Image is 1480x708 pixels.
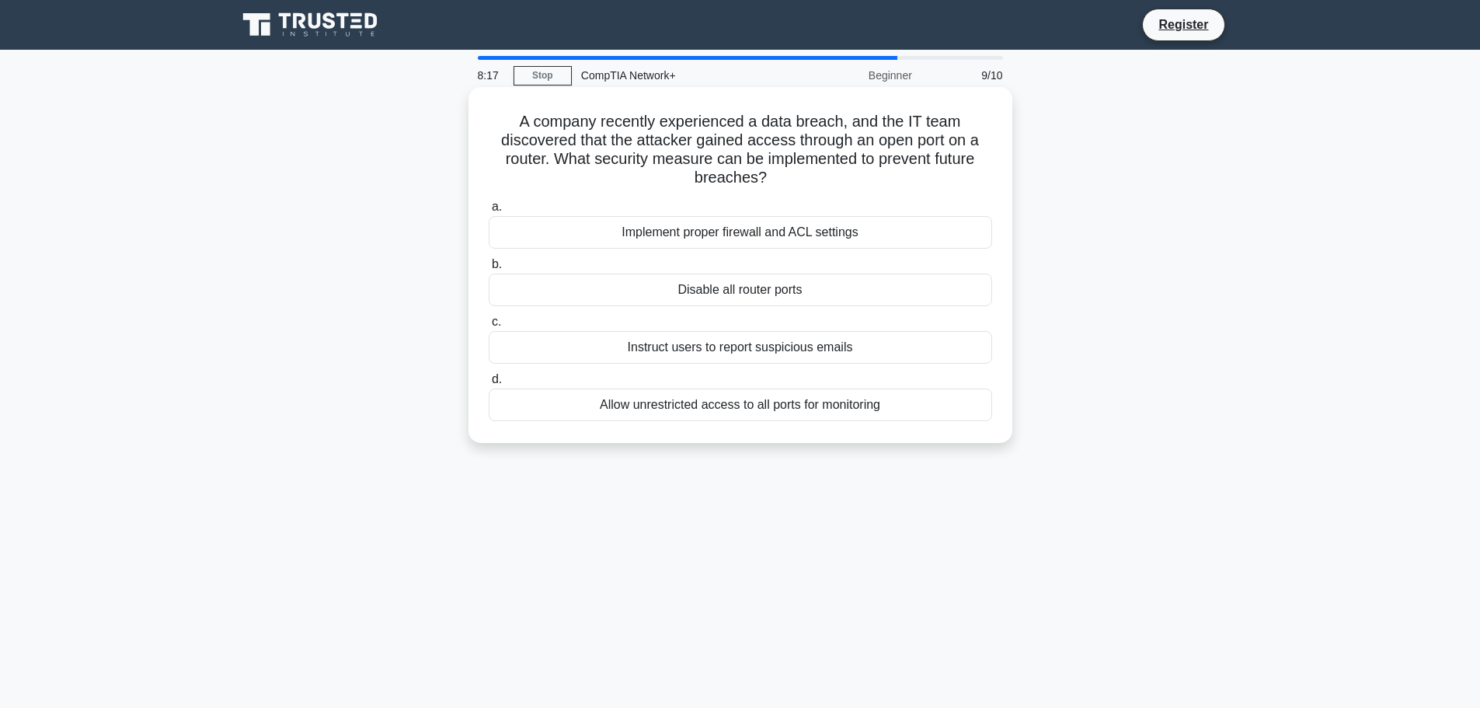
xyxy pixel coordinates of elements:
[572,60,785,91] div: CompTIA Network+
[492,315,501,328] span: c.
[492,200,502,213] span: a.
[514,66,572,85] a: Stop
[489,274,992,306] div: Disable all router ports
[492,257,502,270] span: b.
[489,389,992,421] div: Allow unrestricted access to all ports for monitoring
[785,60,921,91] div: Beginner
[489,216,992,249] div: Implement proper firewall and ACL settings
[487,112,994,188] h5: A company recently experienced a data breach, and the IT team discovered that the attacker gained...
[921,60,1012,91] div: 9/10
[492,372,502,385] span: d.
[1149,15,1217,34] a: Register
[489,331,992,364] div: Instruct users to report suspicious emails
[468,60,514,91] div: 8:17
